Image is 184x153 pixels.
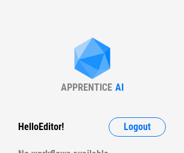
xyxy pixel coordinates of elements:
img: Apprentice AI [68,37,116,82]
span: Logout [124,122,151,132]
button: Logout [109,117,166,137]
div: AI [115,82,124,93]
div: APPRENTICE [61,82,112,93]
div: Hello Editor ! [18,117,64,137]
